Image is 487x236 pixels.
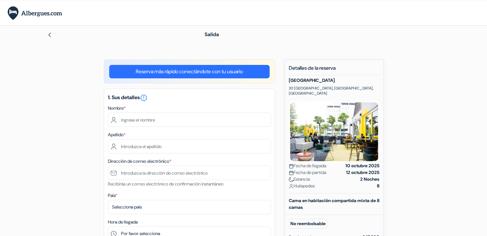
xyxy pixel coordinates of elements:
[108,113,271,127] input: Ingrese el nombre
[140,94,148,102] i: error_outline
[377,183,379,189] strong: 8
[108,158,171,165] label: Dirección de correo electrónico
[108,219,138,225] label: Hora de llegada
[360,176,379,183] strong: 2 Noches
[108,94,271,102] h5: 1. Sus detalles
[47,32,52,37] img: left_arrow.svg
[109,65,270,78] a: Reserva más rápido conectándote con tu usuario
[289,164,294,169] img: calendar.svg
[205,31,219,38] span: Salida
[289,219,327,229] small: No reembolsable
[289,170,294,175] img: calendar.svg
[289,65,379,75] h5: Detalles de la reserva
[108,192,117,199] label: País
[289,162,327,169] span: Fecha de llegada:
[289,169,327,176] span: Fecha de partida:
[108,139,271,153] input: Introduzca el apellido
[289,86,379,96] p: 20 [GEOGRAPHIC_DATA], [GEOGRAPHIC_DATA], [GEOGRAPHIC_DATA]
[289,198,379,210] b: Cama en habitación compartida mixta de 8 camas
[8,6,62,20] img: Albergues.com
[108,166,271,180] input: Introduzca la dirección de correo electrónico
[345,162,379,169] strong: 10 octubre 2025
[289,176,311,183] span: Estancia:
[108,131,126,138] label: Apellido
[289,78,379,83] h5: [GEOGRAPHIC_DATA]
[346,169,379,176] strong: 12 octubre 2025
[140,94,148,101] a: error_outline
[289,177,294,182] img: moon.svg
[108,181,223,187] small: Recibirás un correo electrónico de confirmación instantáneo
[289,184,294,189] img: user_icon.svg
[108,105,126,112] label: Nombre
[289,183,315,189] span: Huéspedes:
